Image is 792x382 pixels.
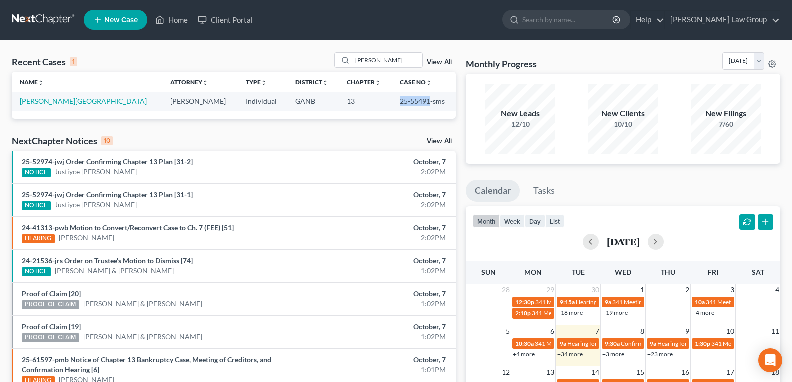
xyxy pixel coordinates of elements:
span: 5 [505,325,511,337]
span: 4 [774,284,780,296]
span: 341 Meeting for [PERSON_NAME] [532,309,622,317]
a: [PERSON_NAME] & [PERSON_NAME] [83,332,202,342]
span: 6 [549,325,555,337]
button: month [473,214,500,228]
span: 15 [635,366,645,378]
a: +34 more [557,350,583,358]
span: Sat [752,268,764,276]
span: 10 [725,325,735,337]
a: Justiyce [PERSON_NAME] [55,167,137,177]
a: [PERSON_NAME][GEOGRAPHIC_DATA] [20,97,147,105]
a: +18 more [557,309,583,316]
a: Tasks [524,180,564,202]
span: 10a [695,298,705,306]
span: 1:30p [695,340,710,347]
td: 25-55491-sms [392,92,456,110]
a: Typeunfold_more [246,78,267,86]
div: 2:02PM [311,167,446,177]
span: 9:15a [560,298,575,306]
span: Thu [661,268,675,276]
a: [PERSON_NAME] Law Group [665,11,780,29]
a: +4 more [692,309,714,316]
div: 2:02PM [311,200,446,210]
span: 1 [639,284,645,296]
div: New Leads [485,108,555,119]
a: 24-21536-jrs Order on Trustee's Motion to Dismiss [74] [22,256,193,265]
div: 1:01PM [311,365,446,375]
a: Client Portal [193,11,258,29]
i: unfold_more [38,80,44,86]
div: NOTICE [22,201,51,210]
i: unfold_more [202,80,208,86]
div: 2:02PM [311,233,446,243]
span: 9:30a [605,340,620,347]
div: October, 7 [311,223,446,233]
div: NOTICE [22,267,51,276]
span: 2 [684,284,690,296]
span: 9 [684,325,690,337]
div: 7/60 [691,119,761,129]
div: NextChapter Notices [12,135,113,147]
span: 9a [605,298,611,306]
a: Nameunfold_more [20,78,44,86]
span: 17 [725,366,735,378]
span: 30 [590,284,600,296]
div: October, 7 [311,190,446,200]
span: Tue [572,268,585,276]
div: Recent Cases [12,56,77,68]
a: Proof of Claim [20] [22,289,81,298]
span: 10:30a [515,340,534,347]
div: October, 7 [311,256,446,266]
div: New Filings [691,108,761,119]
span: 9a [650,340,656,347]
span: 9a [560,340,566,347]
span: Mon [524,268,542,276]
div: 1:02PM [311,266,446,276]
span: 341 Meeting for [PERSON_NAME] [612,298,702,306]
td: [PERSON_NAME] [162,92,238,110]
span: 16 [680,366,690,378]
a: Justiyce [PERSON_NAME] [55,200,137,210]
input: Search by name... [352,53,422,67]
button: week [500,214,525,228]
a: +23 more [647,350,673,358]
a: 24-41313-pwb Motion to Convert/Reconvert Case to Ch. 7 (FEE) [51] [22,223,234,232]
span: 8 [639,325,645,337]
h2: [DATE] [607,236,640,247]
span: 7 [594,325,600,337]
span: 12:30p [515,298,534,306]
div: Open Intercom Messenger [758,348,782,372]
div: October, 7 [311,157,446,167]
div: NOTICE [22,168,51,177]
span: Sun [481,268,496,276]
div: 12/10 [485,119,555,129]
a: 25-61597-pmb Notice of Chapter 13 Bankruptcy Case, Meeting of Creditors, and Confirmation Hearing... [22,355,271,374]
a: [PERSON_NAME] & [PERSON_NAME] [55,266,174,276]
span: 14 [590,366,600,378]
td: GANB [287,92,339,110]
a: +3 more [602,350,624,358]
i: unfold_more [375,80,381,86]
button: day [525,214,545,228]
a: Chapterunfold_more [347,78,381,86]
span: Hearing for [PERSON_NAME] & [PERSON_NAME] [657,340,788,347]
i: unfold_more [261,80,267,86]
button: list [545,214,564,228]
span: Fri [708,268,718,276]
a: Case Nounfold_more [400,78,432,86]
a: [PERSON_NAME] [59,233,114,243]
div: 1:02PM [311,299,446,309]
a: Attorneyunfold_more [170,78,208,86]
div: 10/10 [588,119,658,129]
div: 1:02PM [311,332,446,342]
div: 1 [70,57,77,66]
a: View All [427,59,452,66]
span: Hearing for [PERSON_NAME] [567,340,645,347]
span: 13 [545,366,555,378]
div: PROOF OF CLAIM [22,300,79,309]
a: Proof of Claim [19] [22,322,81,331]
span: 341 Meeting for [PERSON_NAME] [535,340,625,347]
div: New Clients [588,108,658,119]
a: [PERSON_NAME] & [PERSON_NAME] [83,299,202,309]
a: +19 more [602,309,628,316]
